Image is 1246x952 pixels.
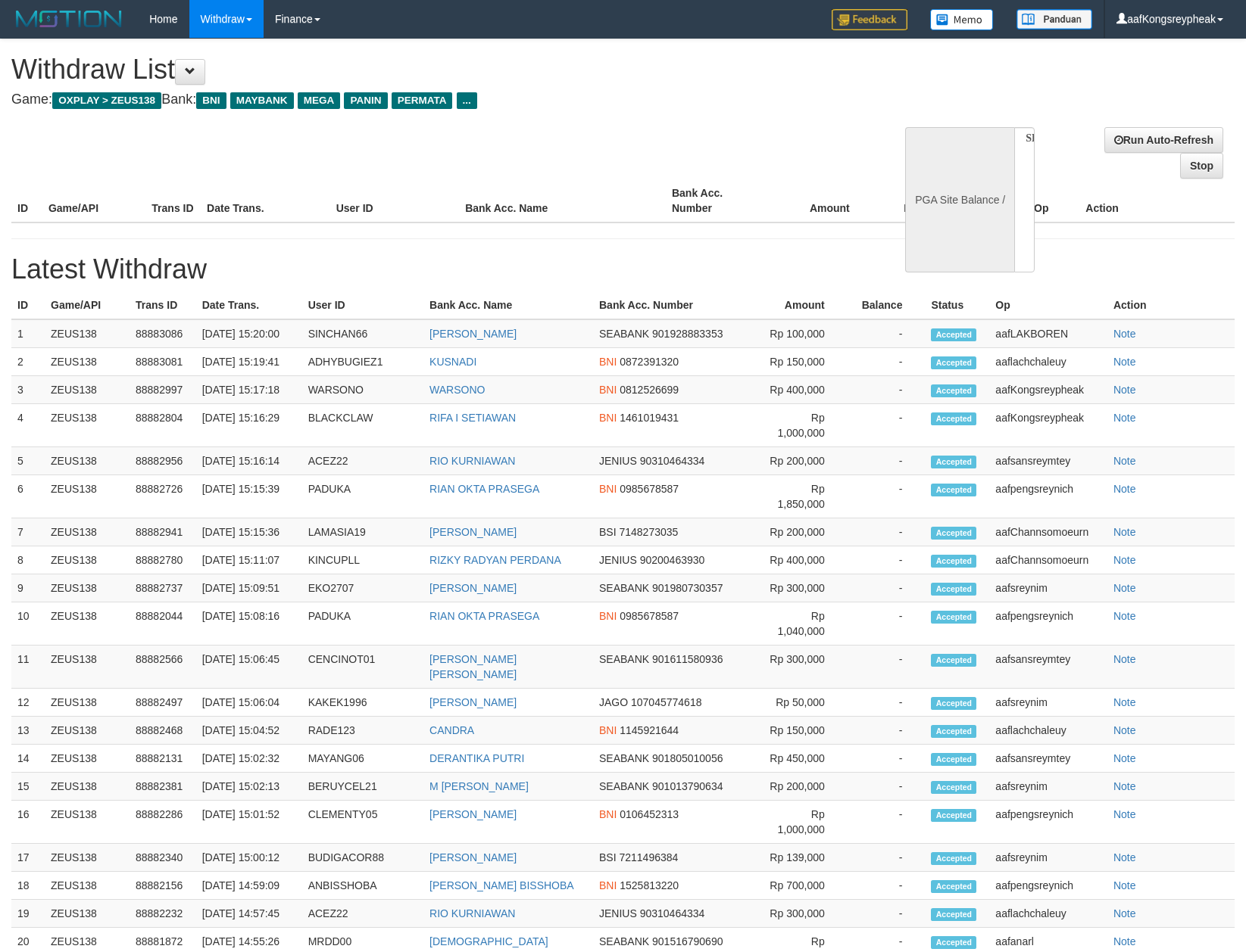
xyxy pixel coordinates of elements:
td: Rp 300,000 [756,900,848,928]
td: Rp 1,000,000 [756,801,848,844]
a: [PERSON_NAME] [429,696,517,708]
td: Rp 150,000 [756,348,848,376]
span: OXPLAY > ZEUS138 [52,92,161,109]
td: 14 [11,745,45,773]
a: Note [1113,907,1136,919]
td: PADUKA [302,602,423,646]
span: Accepted [931,852,976,865]
a: DERANTIKA PUTRI [429,752,524,764]
td: [DATE] 15:20:00 [196,319,302,348]
a: Note [1113,935,1136,947]
span: PERMATA [392,92,453,109]
td: 88883086 [130,319,196,348]
th: User ID [302,291,423,319]
td: - [848,602,926,646]
span: Accepted [931,328,976,341]
td: WARSONO [302,376,423,404]
a: Note [1113,752,1136,764]
th: Trans ID [145,179,201,222]
td: [DATE] 15:04:52 [196,717,302,745]
span: Accepted [931,527,976,540]
th: Bank Acc. Number [593,291,756,319]
td: 88882956 [130,447,196,475]
th: Balance [848,291,926,319]
span: BSI [599,851,617,863]
th: Date Trans. [201,179,330,222]
td: - [848,745,926,773]
span: BNI [599,610,617,622]
span: Accepted [931,484,976,496]
span: SEABANK [599,582,649,594]
td: - [848,518,926,546]
td: CLEMENTY05 [302,801,423,844]
a: RIO KURNIAWAN [429,907,515,919]
th: User ID [330,179,460,222]
span: 7148273035 [619,526,678,538]
span: PANIN [344,92,387,109]
td: Rp 400,000 [756,376,848,404]
td: Rp 139,000 [756,844,848,872]
td: ZEUS138 [45,717,130,745]
td: 88882780 [130,546,196,574]
td: KINCUPLL [302,546,423,574]
td: aafpengsreynich [989,801,1107,844]
span: 0106452313 [620,808,679,820]
td: 13 [11,717,45,745]
td: 3 [11,376,45,404]
h4: Game: Bank: [11,92,816,107]
td: 8 [11,546,45,574]
td: 2 [11,348,45,376]
span: BNI [599,384,617,396]
span: Accepted [931,753,976,766]
th: Bank Acc. Name [423,291,593,319]
td: ZEUS138 [45,900,130,928]
td: - [848,844,926,872]
td: - [848,717,926,745]
td: PADUKA [302,475,423,518]
span: 1525813220 [620,879,679,891]
td: 17 [11,844,45,872]
td: - [848,319,926,348]
td: 6 [11,475,45,518]
a: Stop [1180,153,1223,179]
span: SEABANK [599,935,649,947]
td: [DATE] 15:06:04 [196,689,302,717]
td: - [848,574,926,602]
td: aafsansreymtey [989,447,1107,475]
td: 88882156 [130,872,196,900]
a: [PERSON_NAME] [429,808,517,820]
td: 88882804 [130,404,196,447]
a: RIAN OKTA PRASEGA [429,610,539,622]
img: Feedback.jpg [832,9,907,30]
a: Note [1113,879,1136,891]
td: [DATE] 15:15:39 [196,475,302,518]
td: Rp 200,000 [756,773,848,801]
td: ACEZ22 [302,900,423,928]
td: aaflachchaleuy [989,900,1107,928]
a: [PERSON_NAME] [429,851,517,863]
span: 901611580936 [652,653,723,665]
td: 7 [11,518,45,546]
td: ZEUS138 [45,447,130,475]
a: [PERSON_NAME] BISSHOBA [429,879,574,891]
td: - [848,475,926,518]
td: 88882381 [130,773,196,801]
td: Rp 300,000 [756,646,848,689]
a: [PERSON_NAME] [429,582,517,594]
span: 90310464334 [640,455,705,467]
td: SINCHAN66 [302,319,423,348]
td: LAMASIA19 [302,518,423,546]
td: aaflachchaleuy [989,348,1107,376]
td: Rp 1,850,000 [756,475,848,518]
span: JENIUS [599,554,637,566]
span: Accepted [931,697,976,710]
div: PGA Site Balance / [905,127,1014,273]
span: BNI [599,808,617,820]
td: Rp 1,040,000 [756,602,848,646]
td: - [848,646,926,689]
td: [DATE] 15:16:29 [196,404,302,447]
span: JENIUS [599,455,637,467]
span: Accepted [931,456,976,468]
td: ZEUS138 [45,773,130,801]
span: 0872391320 [620,356,679,368]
